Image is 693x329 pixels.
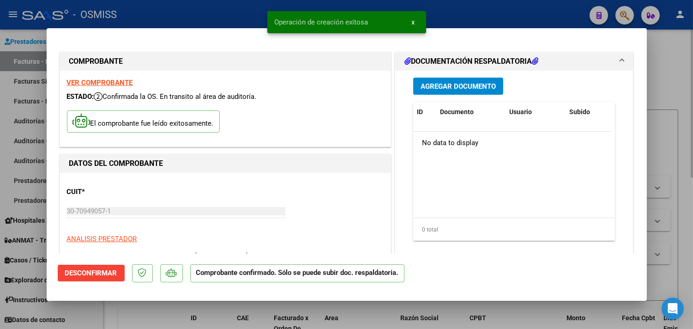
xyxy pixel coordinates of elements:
span: Operación de creación exitosa [275,18,368,27]
mat-expansion-panel-header: DOCUMENTACIÓN RESPALDATORIA [395,52,633,71]
div: DOCUMENTACIÓN RESPALDATORIA [395,71,633,262]
p: Comprobante confirmado. Sólo se puede subir doc. respaldatoria. [190,264,404,282]
datatable-header-cell: Subido [566,102,612,122]
span: Subido [569,108,590,116]
datatable-header-cell: Documento [436,102,506,122]
a: VER COMPROBANTE [67,79,133,87]
strong: DATOS DEL COMPROBANTE [69,159,163,168]
span: x [412,18,415,26]
span: ESTADO: [67,92,94,101]
span: Desconfirmar [65,269,117,277]
span: Usuario [509,108,532,116]
span: ANALISIS PRESTADOR [67,235,137,243]
datatable-header-cell: Usuario [506,102,566,122]
p: HOSPITAL PUBLICO DESCENTRALIZADO [PERSON_NAME] [67,251,384,262]
span: ID [417,108,423,116]
span: Agregar Documento [421,82,496,91]
div: 0 total [413,218,615,241]
strong: COMPROBANTE [69,57,123,66]
h1: DOCUMENTACIÓN RESPALDATORIA [404,56,538,67]
p: El comprobante fue leído exitosamente. [67,110,220,133]
span: Confirmada la OS. En transito al área de auditoría. [94,92,257,101]
div: No data to display [413,132,612,155]
button: x [404,14,422,30]
div: Open Intercom Messenger [662,298,684,320]
p: CUIT [67,187,162,197]
span: Documento [440,108,474,116]
datatable-header-cell: ID [413,102,436,122]
button: Desconfirmar [58,265,125,281]
button: Agregar Documento [413,78,503,95]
